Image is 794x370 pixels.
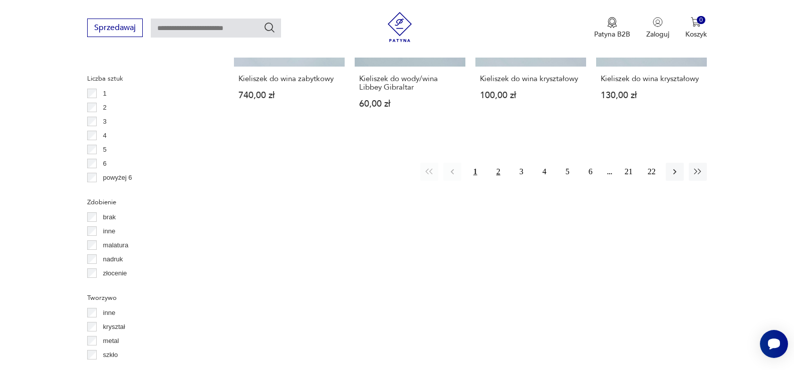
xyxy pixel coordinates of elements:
h3: Kieliszek do wody/wina Libbey Gibraltar [359,75,461,92]
h3: Kieliszek do wina kryształowy [480,75,582,83]
p: Patyna B2B [594,30,630,39]
button: Patyna B2B [594,17,630,39]
p: 740,00 zł [238,91,340,100]
p: 4 [103,130,107,141]
p: szkło [103,349,118,360]
p: Zdobienie [87,197,210,208]
img: Ikonka użytkownika [653,17,663,27]
p: 130,00 zł [601,91,702,100]
button: Szukaj [263,22,276,34]
p: 5 [103,144,107,155]
p: Tworzywo [87,292,210,303]
button: 21 [620,163,638,181]
button: Zaloguj [646,17,669,39]
button: 3 [512,163,531,181]
p: metal [103,335,119,346]
div: 0 [697,16,705,25]
p: 100,00 zł [480,91,582,100]
p: 1 [103,88,107,99]
a: Ikona medaluPatyna B2B [594,17,630,39]
button: 22 [643,163,661,181]
p: Zaloguj [646,30,669,39]
p: kryształ [103,321,125,332]
iframe: Smartsupp widget button [760,330,788,358]
a: Sprzedawaj [87,25,143,32]
p: malatura [103,240,129,251]
p: powyżej 6 [103,172,132,183]
button: 5 [559,163,577,181]
button: 4 [536,163,554,181]
p: złocenie [103,268,127,279]
h3: Kieliszek do wina zabytkowy [238,75,340,83]
button: 1 [466,163,484,181]
p: nadruk [103,254,123,265]
button: 0Koszyk [685,17,707,39]
button: 6 [582,163,600,181]
p: 6 [103,158,107,169]
p: 2 [103,102,107,113]
p: inne [103,226,116,237]
button: 2 [489,163,507,181]
button: Sprzedawaj [87,19,143,37]
p: Liczba sztuk [87,73,210,84]
img: Ikona medalu [607,17,617,28]
h3: Kieliszek do wina kryształowy [601,75,702,83]
p: Koszyk [685,30,707,39]
p: 60,00 zł [359,100,461,108]
p: 3 [103,116,107,127]
img: Ikona koszyka [691,17,701,27]
p: brak [103,212,116,223]
p: Ćmielów [103,61,128,72]
p: inne [103,307,116,318]
img: Patyna - sklep z meblami i dekoracjami vintage [385,12,415,42]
